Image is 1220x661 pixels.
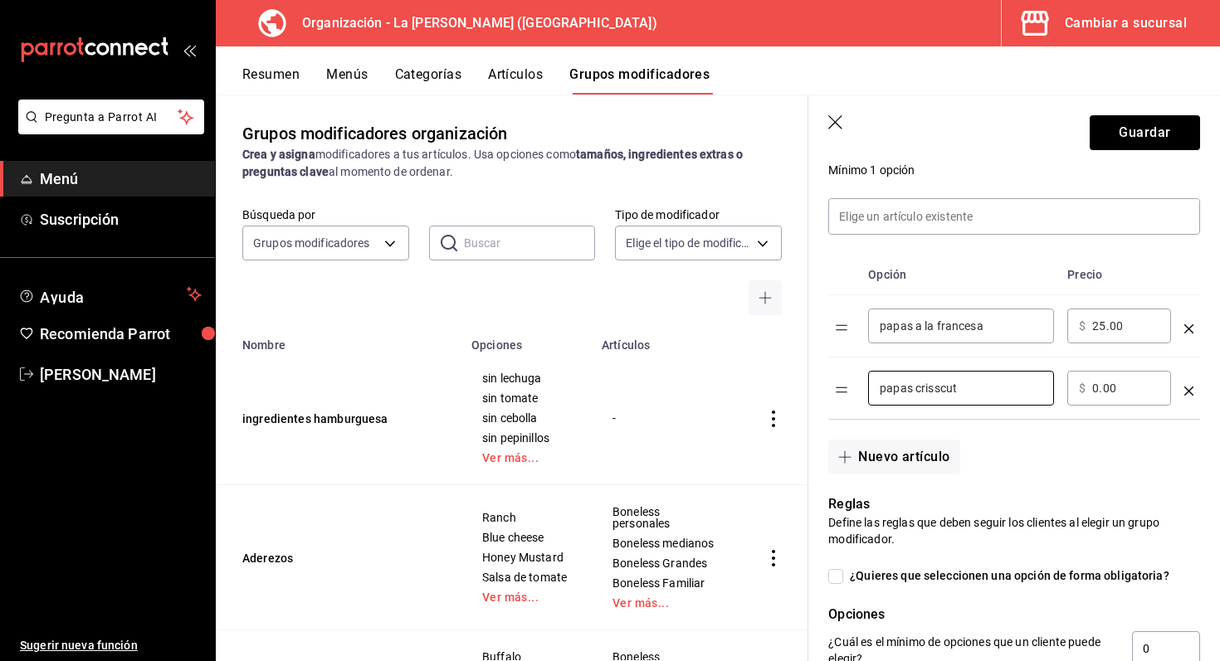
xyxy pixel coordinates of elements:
button: actions [765,550,782,566]
span: Pregunta a Parrot AI [45,109,178,126]
span: sin tomate [482,392,571,404]
button: Grupos modificadores [569,66,710,95]
div: - [612,409,719,427]
th: Nombre [216,328,461,352]
span: $ [1079,382,1086,394]
th: Opción [861,255,1061,295]
span: Boneless Grandes [612,557,718,569]
span: Ranch [482,512,571,523]
input: Elige un artículo existente [829,199,1199,234]
span: $ [1079,320,1086,332]
input: Buscar [464,226,596,260]
h3: Organización - La [PERSON_NAME] ([GEOGRAPHIC_DATA]) [289,13,657,33]
button: Categorías [395,66,462,95]
p: Define las reglas que deben seguir los clientes al elegir un grupo modificador. [828,514,1200,547]
span: Recomienda Parrot [40,323,202,345]
button: Artículos [488,66,543,95]
div: Cambiar a sucursal [1065,12,1187,35]
span: sin lechuga [482,372,571,384]
span: Elige el tipo de modificador [626,235,751,251]
button: actions [765,411,782,427]
span: Grupos modificadores [253,235,370,251]
span: Boneless Familiar [612,577,718,589]
span: Blue cheese [482,532,571,543]
th: Precio [1061,255,1178,295]
span: Boneless medianos [612,537,718,549]
button: Nuevo artículo [828,440,959,474]
button: Menús [326,66,368,95]
strong: tamaños, ingredientes extras o preguntas clave [242,148,743,178]
strong: Crea y asigna [242,148,315,161]
span: Salsa de tomate [482,571,571,583]
div: modificadores a tus artículos. Usa opciones como al momento de ordenar. [242,146,782,181]
th: Artículos [592,328,739,352]
button: ingredientes hamburguesa [242,411,442,427]
span: Sugerir nueva función [20,637,202,654]
p: Opciones [828,605,1200,625]
label: Búsqueda por [242,209,409,221]
a: Ver más... [482,591,571,603]
span: [PERSON_NAME] [40,363,202,386]
button: Aderezos [242,550,442,566]
div: Grupos modificadores organización [242,121,507,146]
button: Guardar [1090,115,1200,150]
a: Pregunta a Parrot AI [12,120,204,138]
span: Boneless personales [612,506,718,529]
span: sin cebolla [482,412,571,424]
th: Opciones [461,328,592,352]
div: navigation tabs [242,66,1220,95]
span: ¿Quieres que seleccionen una opción de forma obligatoria? [843,567,1169,585]
table: optionsTable [828,255,1200,419]
button: Resumen [242,66,300,95]
p: Mínimo 1 opción [828,162,1200,178]
p: Reglas [828,494,1200,514]
span: sin pepinillos [482,432,571,444]
a: Ver más... [612,597,718,609]
span: Honey Mustard [482,552,571,563]
button: open_drawer_menu [183,43,196,56]
span: Menú [40,168,202,190]
span: Suscripción [40,208,202,231]
label: Tipo de modificador [615,209,782,221]
button: Pregunta a Parrot AI [18,100,204,134]
a: Ver más... [482,452,571,464]
span: Ayuda [40,284,180,304]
